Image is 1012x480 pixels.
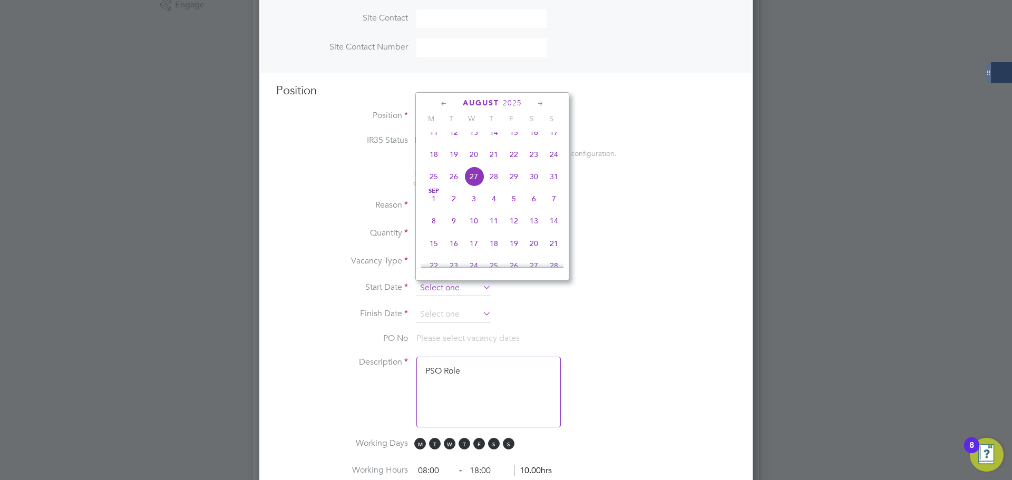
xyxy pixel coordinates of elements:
[464,189,484,209] span: 3
[524,211,544,231] span: 13
[276,42,408,53] label: Site Contact Number
[524,122,544,142] span: 16
[276,357,408,368] label: Description
[444,144,464,164] span: 19
[541,114,561,123] span: S
[484,256,504,276] span: 25
[484,144,504,164] span: 21
[464,256,484,276] span: 24
[464,122,484,142] span: 13
[276,83,736,99] h3: Position
[424,144,444,164] span: 18
[544,189,564,209] span: 7
[484,166,504,187] span: 28
[544,122,564,142] span: 17
[544,256,564,276] span: 28
[424,256,444,276] span: 22
[444,233,464,253] span: 16
[464,211,484,231] span: 10
[969,445,974,459] div: 8
[484,189,504,209] span: 4
[416,280,491,296] input: Select one
[501,114,521,123] span: F
[414,438,426,449] span: M
[424,211,444,231] span: 8
[424,189,444,194] span: Sep
[524,144,544,164] span: 23
[464,233,484,253] span: 17
[524,233,544,253] span: 20
[503,99,522,107] span: 2025
[416,333,520,344] span: Please select vacancy dates
[503,438,514,449] span: S
[276,333,408,344] label: PO No
[521,114,541,123] span: S
[481,114,501,123] span: T
[413,169,556,188] span: The status determination for this position can be updated after creating the vacancy
[276,228,408,239] label: Quantity
[970,438,1004,472] button: Open Resource Center, 8 new notifications
[276,438,408,449] label: Working Days
[276,282,408,293] label: Start Date
[414,135,500,145] span: Disabled for this client.
[488,438,500,449] span: S
[484,233,504,253] span: 18
[444,256,464,276] span: 23
[524,256,544,276] span: 27
[421,114,441,123] span: M
[444,211,464,231] span: 9
[473,438,485,449] span: F
[463,99,499,107] span: August
[484,122,504,142] span: 14
[524,189,544,209] span: 6
[504,211,524,231] span: 12
[276,13,408,24] label: Site Contact
[544,144,564,164] span: 24
[544,211,564,231] span: 14
[459,438,470,449] span: T
[276,200,408,211] label: Reason
[444,166,464,187] span: 26
[276,465,408,476] label: Working Hours
[504,256,524,276] span: 26
[461,114,481,123] span: W
[441,114,461,123] span: T
[464,144,484,164] span: 20
[514,465,552,476] span: 10.00hrs
[504,144,524,164] span: 22
[414,146,617,158] div: This feature can be enabled under this client's configuration.
[424,189,444,209] span: 1
[424,122,444,142] span: 11
[276,308,408,319] label: Finish Date
[544,166,564,187] span: 31
[429,438,441,449] span: T
[424,166,444,187] span: 25
[416,307,491,322] input: Select one
[457,465,464,476] span: ‐
[444,438,455,449] span: W
[276,110,408,121] label: Position
[484,211,504,231] span: 11
[504,189,524,209] span: 5
[524,166,544,187] span: 30
[424,233,444,253] span: 15
[276,135,408,146] label: IR35 Status
[544,233,564,253] span: 21
[444,189,464,209] span: 2
[276,256,408,267] label: Vacancy Type
[464,166,484,187] span: 27
[504,122,524,142] span: 15
[504,166,524,187] span: 29
[504,233,524,253] span: 19
[444,122,464,142] span: 12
